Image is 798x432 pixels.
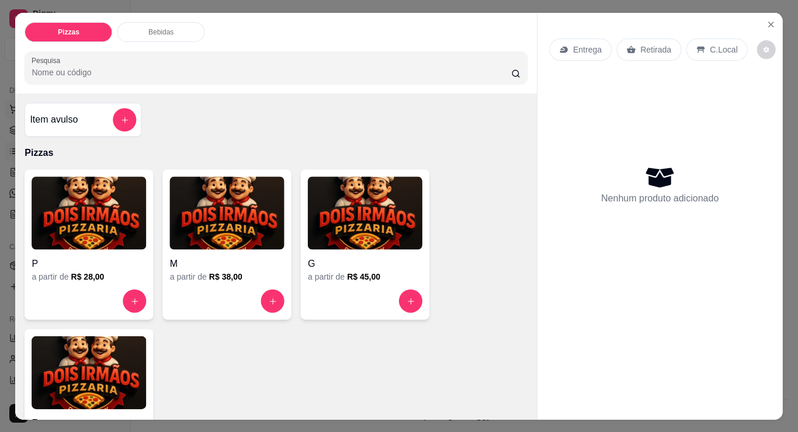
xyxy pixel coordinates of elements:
[601,191,719,205] p: Nenhum produto adicionado
[30,113,78,127] h4: Item avulso
[170,176,284,249] img: product-image
[573,44,602,55] p: Entrega
[757,40,776,59] button: decrease-product-quantity
[170,256,284,270] h4: M
[113,108,137,131] button: add-separate-item
[308,270,422,282] div: a partir de
[32,336,146,409] img: product-image
[640,44,671,55] p: Retirada
[32,67,511,78] input: Pesquisa
[123,289,147,312] button: increase-product-quantity
[32,256,146,270] h4: P
[399,289,422,312] button: increase-product-quantity
[308,176,422,249] img: product-image
[71,270,105,282] h6: R$ 28,00
[25,146,527,160] p: Pizzas
[32,416,146,430] h4: F
[148,27,174,37] p: Bebidas
[170,270,284,282] div: a partir de
[261,289,284,312] button: increase-product-quantity
[58,27,79,37] p: Pizzas
[761,15,780,34] button: Close
[32,55,64,65] label: Pesquisa
[308,256,422,270] h4: G
[209,270,242,282] h6: R$ 38,00
[710,44,738,55] p: C.Local
[32,176,146,249] img: product-image
[347,270,380,282] h6: R$ 45,00
[32,270,146,282] div: a partir de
